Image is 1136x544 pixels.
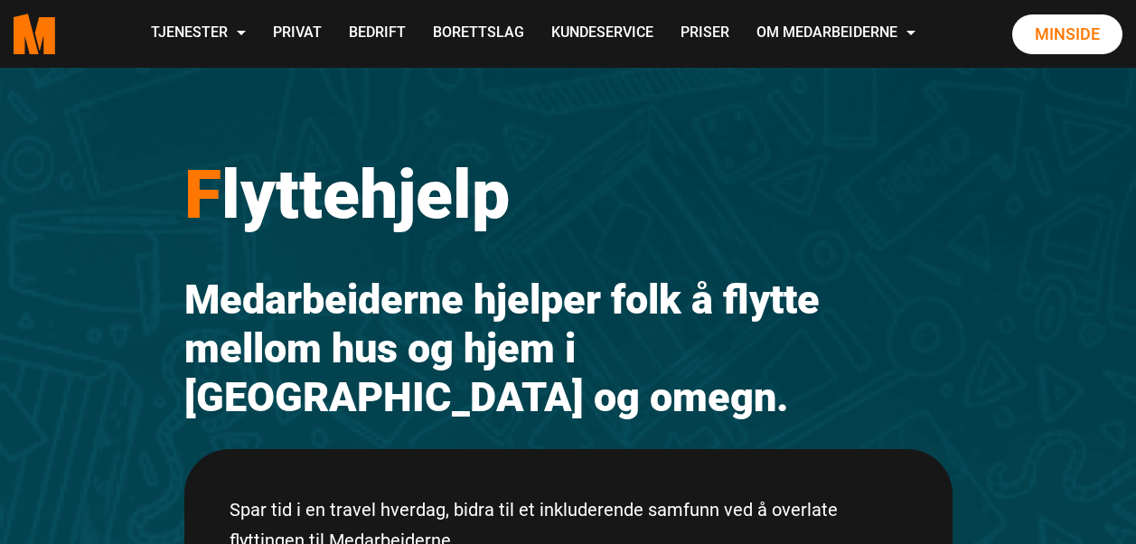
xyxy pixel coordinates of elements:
a: Om Medarbeiderne [743,2,929,66]
a: Bedrift [335,2,419,66]
a: Priser [667,2,743,66]
span: F [184,155,221,234]
h1: lyttehjelp [184,154,953,235]
a: Minside [1012,14,1122,54]
h2: Medarbeiderne hjelper folk å flytte mellom hus og hjem i [GEOGRAPHIC_DATA] og omegn. [184,276,953,422]
a: Tjenester [137,2,259,66]
a: Privat [259,2,335,66]
a: Kundeservice [538,2,667,66]
a: Borettslag [419,2,538,66]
